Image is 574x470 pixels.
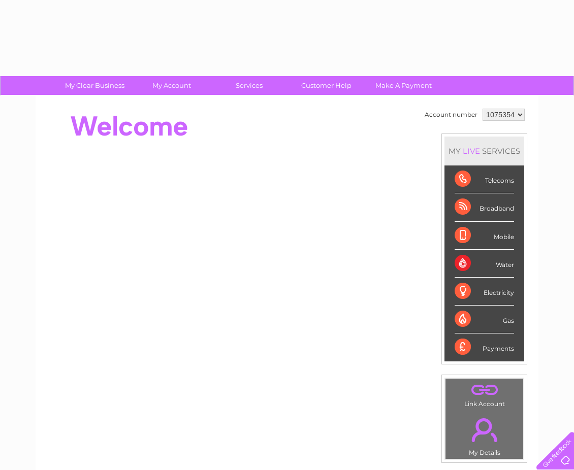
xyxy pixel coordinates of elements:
a: Services [207,76,291,95]
div: Payments [455,333,514,361]
a: . [448,412,521,448]
div: MY SERVICES [444,137,524,165]
div: Water [455,250,514,278]
a: . [448,381,521,399]
a: Make A Payment [362,76,445,95]
div: Electricity [455,278,514,306]
a: My Clear Business [53,76,137,95]
div: Telecoms [455,165,514,193]
td: Account number [422,106,480,123]
a: My Account [130,76,214,95]
div: Broadband [455,193,514,221]
td: My Details [445,410,524,459]
div: LIVE [461,146,482,156]
td: Link Account [445,378,524,410]
a: Customer Help [284,76,368,95]
div: Mobile [455,222,514,250]
div: Gas [455,306,514,333]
